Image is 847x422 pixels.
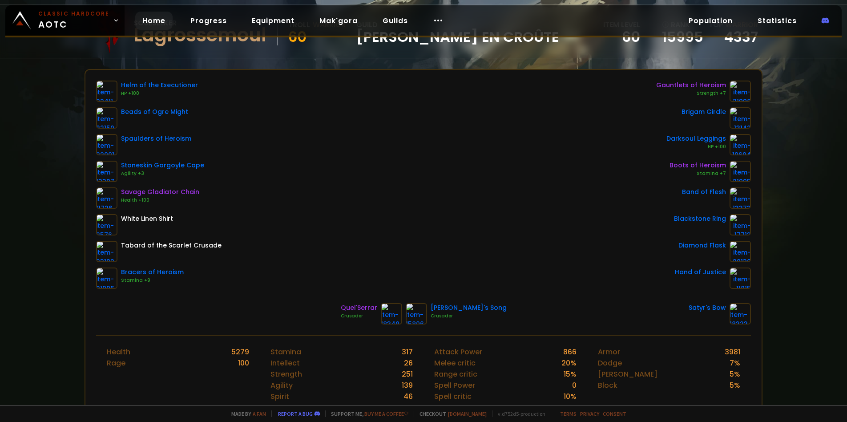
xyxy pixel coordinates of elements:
div: 317 [402,346,413,357]
div: Strength [270,369,302,380]
a: Privacy [580,410,599,417]
img: item-20130 [730,241,751,262]
span: Support me, [325,410,408,417]
div: Darksoul Leggings [666,134,726,143]
div: 100 [238,357,249,369]
img: item-21995 [730,161,751,182]
div: Attack Power [434,346,482,357]
img: item-17713 [730,214,751,235]
a: Population [682,12,740,30]
div: 7 % [730,357,740,369]
div: Intellect [270,357,300,369]
div: Spirit [270,391,289,402]
div: Savage Gladiator Chain [121,187,199,197]
div: 10 % [564,391,577,402]
img: item-15806 [406,303,427,325]
a: Progress [183,12,234,30]
a: Statistics [750,12,804,30]
div: Spell Power [434,380,475,391]
small: Classic Hardcore [38,10,109,18]
img: item-13373 [730,187,751,209]
img: item-21996 [96,268,117,289]
div: Health [107,346,130,357]
div: 3981 [725,346,740,357]
img: item-2576 [96,214,117,235]
img: item-18323 [730,303,751,325]
a: Report a bug [278,410,313,417]
div: Bracers of Heroism [121,268,184,277]
div: Range critic [434,369,477,380]
div: Gauntlets of Heroism [656,81,726,90]
span: v. d752d5 - production [492,410,545,417]
div: Hand of Justice [675,268,726,277]
div: Melee critic [434,357,476,369]
div: Spaulders of Heroism [121,134,191,143]
div: Crusader [341,312,377,320]
a: Mak'gora [312,12,365,30]
div: Quel'Serrar [341,303,377,312]
div: 20 % [561,357,577,369]
div: Stamina [270,346,301,357]
img: item-11815 [730,268,751,289]
div: Rage [107,357,125,369]
div: HP +100 [666,143,726,150]
a: Equipment [245,12,302,30]
div: Health +100 [121,197,199,204]
a: Terms [560,410,577,417]
div: Armor [598,346,620,357]
div: Boots of Heroism [670,161,726,170]
div: 251 [402,369,413,380]
span: Checkout [414,410,487,417]
div: Agility [270,380,293,391]
a: Home [135,12,173,30]
div: 0 [572,380,577,391]
img: item-13397 [96,161,117,182]
div: Agility +3 [121,170,204,177]
div: 139 [402,380,413,391]
div: 60 [603,30,640,44]
div: White Linen Shirt [121,214,173,223]
a: a fan [253,410,266,417]
div: Helm of the Executioner [121,81,198,90]
img: item-22150 [96,107,117,129]
div: [PERSON_NAME]'s Song [431,303,507,312]
a: Classic HardcoreAOTC [5,5,125,36]
div: Diamond Flask [678,241,726,250]
div: Stamina +9 [121,277,184,284]
span: [PERSON_NAME] en croûte [356,30,559,44]
img: item-13142 [730,107,751,129]
img: item-11726 [96,187,117,209]
a: Consent [603,410,626,417]
div: Dodge [598,357,622,369]
div: 866 [563,346,577,357]
div: 26 [404,357,413,369]
span: AOTC [38,10,109,31]
div: Satyr's Bow [689,303,726,312]
span: Made by [226,410,266,417]
a: [DOMAIN_NAME] [448,410,487,417]
div: 15 % [564,369,577,380]
img: item-19694 [730,134,751,155]
div: Brigam Girdle [682,107,726,117]
div: [PERSON_NAME] [598,369,657,380]
div: 5279 [231,346,249,357]
div: Tabard of the Scarlet Crusade [121,241,222,250]
img: item-22001 [96,134,117,155]
div: Lagrossemoul [133,28,266,42]
a: Buy me a coffee [364,410,408,417]
div: Stamina +7 [670,170,726,177]
div: guild [356,19,559,44]
img: item-22411 [96,81,117,102]
div: 46 [403,391,413,402]
div: Blackstone Ring [674,214,726,223]
div: Band of Flesh [682,187,726,197]
div: Beads of Ogre Might [121,107,188,117]
img: item-23192 [96,241,117,262]
div: 5 % [730,369,740,380]
img: item-21998 [730,81,751,102]
div: Crusader [431,312,507,320]
div: 5 % [730,380,740,391]
div: HP +100 [121,90,198,97]
div: Stoneskin Gargoyle Cape [121,161,204,170]
div: Block [598,380,617,391]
